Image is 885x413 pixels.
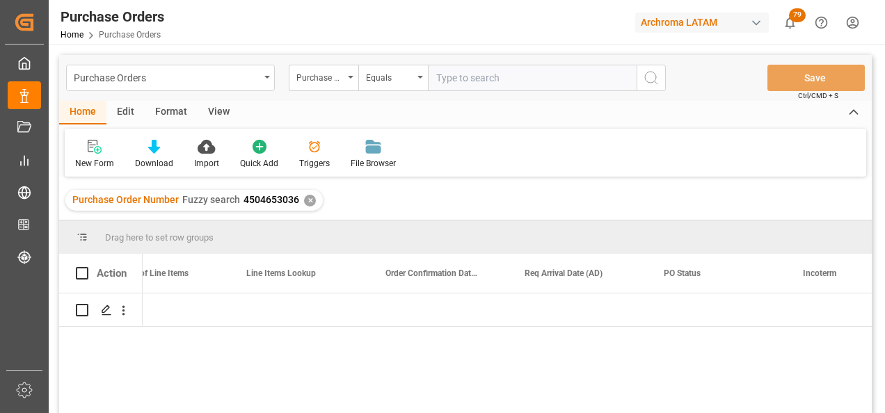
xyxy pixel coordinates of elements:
div: Triggers [299,157,330,170]
span: 79 [789,8,806,22]
div: Purchase Orders [61,6,164,27]
div: Download [135,157,173,170]
span: PO Status [664,268,701,278]
div: Edit [106,101,145,124]
button: open menu [358,65,428,91]
div: Quick Add [240,157,278,170]
button: open menu [289,65,358,91]
div: Home [59,101,106,124]
a: Home [61,30,83,40]
span: Fuzzy search [182,194,240,205]
div: View [198,101,240,124]
div: Action [97,267,127,280]
div: Purchase Orders [74,68,260,86]
span: Total No of Line Items [107,268,189,278]
button: show 79 new notifications [774,7,806,38]
div: ✕ [304,195,316,206]
div: Format [145,101,198,124]
button: Save [767,65,865,91]
div: Equals [366,68,413,84]
span: Purchase Order Number [72,194,179,205]
div: Purchase Order Number [296,68,344,84]
div: Archroma LATAM [635,13,769,33]
button: Archroma LATAM [635,9,774,35]
div: File Browser [351,157,396,170]
span: Ctrl/CMD + S [798,90,838,101]
span: Incoterm [803,268,836,278]
span: Req Arrival Date (AD) [525,268,603,278]
button: search button [637,65,666,91]
span: 4504653036 [244,194,299,205]
button: Help Center [806,7,837,38]
span: Line Items Lookup [246,268,316,278]
button: open menu [66,65,275,91]
span: Drag here to set row groups [105,232,214,243]
div: Import [194,157,219,170]
div: New Form [75,157,114,170]
div: Press SPACE to select this row. [59,293,143,327]
input: Type to search [428,65,637,91]
span: Order Confirmation Date (SD) [385,268,479,278]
